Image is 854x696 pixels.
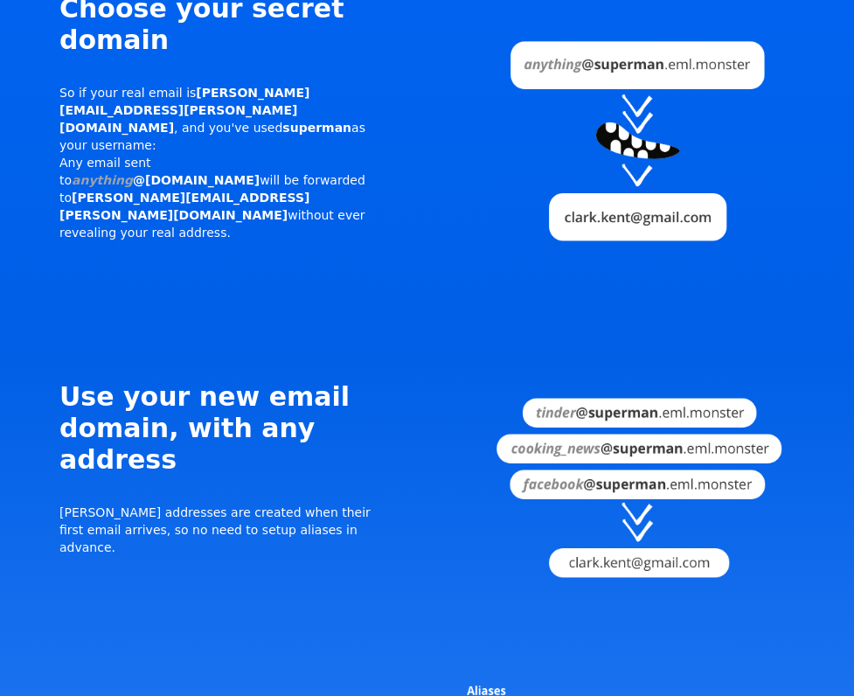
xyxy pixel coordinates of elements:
[59,86,309,135] b: [PERSON_NAME][EMAIL_ADDRESS][PERSON_NAME][DOMAIN_NAME]
[59,191,309,222] b: [PERSON_NAME][EMAIL_ADDRESS][PERSON_NAME][DOMAIN_NAME]
[282,121,351,135] b: superman
[72,173,260,187] b: @[DOMAIN_NAME]
[72,173,133,187] i: anything
[59,504,375,556] p: [PERSON_NAME] addresses are created when their first email arrives, so no need to setup aliases i...
[448,397,827,581] img: Use your new address anywhere online
[448,29,827,247] img: Mark your email address
[59,84,375,241] p: So if your real email is , and you've used as your username: Any email sent to will be forwarded ...
[59,381,375,476] h2: Use your new email domain, with any address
